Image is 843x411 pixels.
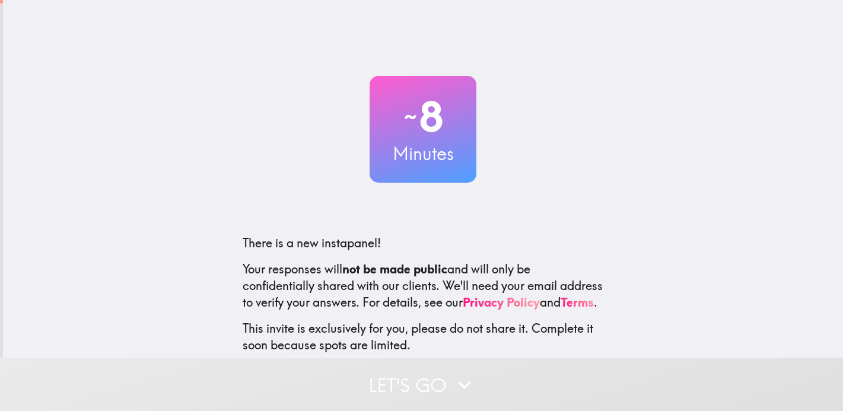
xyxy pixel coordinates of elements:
[243,261,603,311] p: Your responses will and will only be confidentially shared with our clients. We'll need your emai...
[370,93,476,141] h2: 8
[370,141,476,166] h3: Minutes
[342,262,447,276] b: not be made public
[243,320,603,353] p: This invite is exclusively for you, please do not share it. Complete it soon because spots are li...
[463,295,540,310] a: Privacy Policy
[561,295,594,310] a: Terms
[243,235,381,250] span: There is a new instapanel!
[402,99,419,135] span: ~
